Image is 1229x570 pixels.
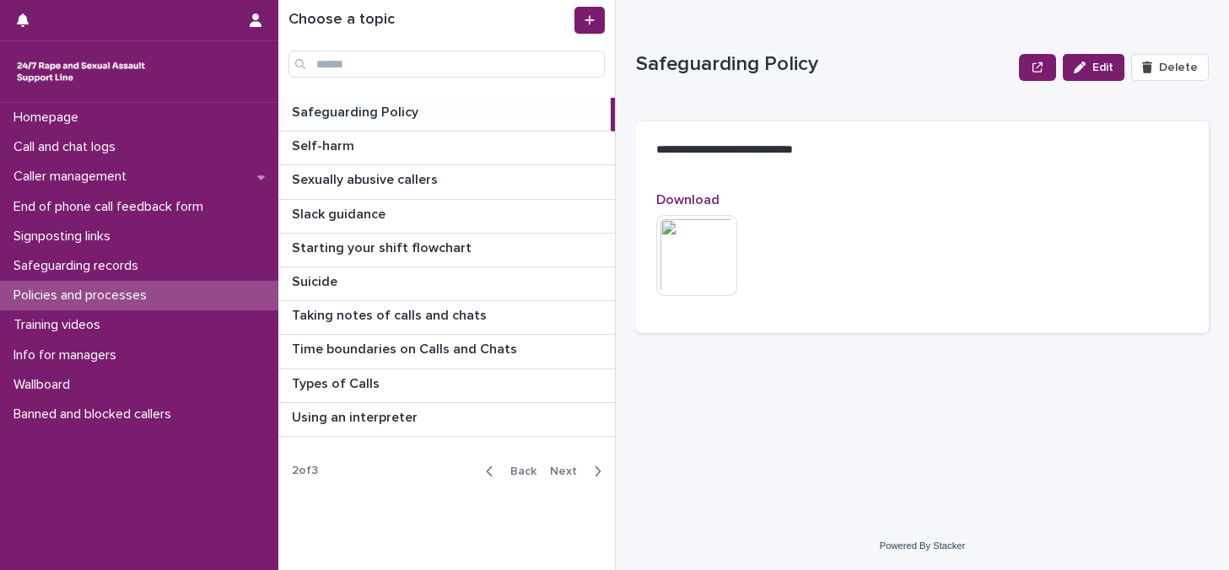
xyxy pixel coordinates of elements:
p: Slack guidance [292,203,389,223]
a: Types of CallsTypes of Calls [278,369,615,403]
img: rhQMoQhaT3yELyF149Cw [13,55,148,89]
p: Starting your shift flowchart [292,237,475,256]
p: Using an interpreter [292,406,421,426]
a: Slack guidanceSlack guidance [278,200,615,234]
a: Time boundaries on Calls and ChatsTime boundaries on Calls and Chats [278,335,615,368]
p: Self-harm [292,135,358,154]
button: Delete [1131,54,1209,81]
a: Using an interpreterUsing an interpreter [278,403,615,437]
p: Policies and processes [7,288,160,304]
p: Banned and blocked callers [7,406,185,422]
a: Starting your shift flowchartStarting your shift flowchart [278,234,615,267]
a: Self-harmSelf-harm [278,132,615,165]
p: Info for managers [7,347,130,363]
a: SuicideSuicide [278,267,615,301]
h1: Choose a topic [288,11,571,30]
p: Suicide [292,271,341,290]
span: Next [550,465,587,477]
button: Next [543,464,615,479]
span: Download [656,193,720,207]
input: Search [288,51,605,78]
p: Safeguarding records [7,258,152,274]
span: Delete [1159,62,1198,73]
a: Sexually abusive callersSexually abusive callers [278,165,615,199]
p: Caller management [7,169,140,185]
p: Safeguarding Policy [636,52,1012,77]
a: Powered By Stacker [880,540,965,551]
a: Taking notes of calls and chatsTaking notes of calls and chats [278,301,615,335]
p: Homepage [7,110,92,126]
p: Call and chat logs [7,139,129,155]
span: Back [500,465,536,477]
p: Sexually abusive callers [292,169,441,188]
button: Back [472,464,543,479]
button: Edit [1063,54,1124,81]
p: Wallboard [7,377,84,393]
span: Edit [1092,62,1113,73]
p: Safeguarding Policy [292,101,422,121]
p: Training videos [7,317,114,333]
p: End of phone call feedback form [7,199,217,215]
p: Signposting links [7,229,124,245]
a: Safeguarding PolicySafeguarding Policy [278,98,615,132]
p: Taking notes of calls and chats [292,304,490,324]
p: Types of Calls [292,373,383,392]
p: Time boundaries on Calls and Chats [292,338,520,358]
p: 2 of 3 [278,450,332,492]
